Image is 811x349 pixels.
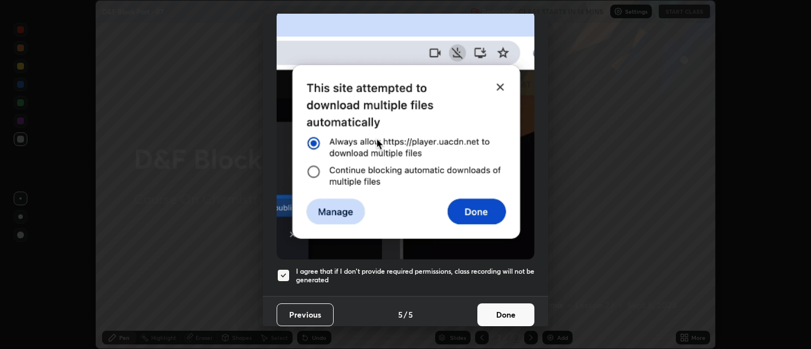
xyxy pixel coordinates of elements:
img: downloads-permission-blocked.gif [277,10,534,259]
h4: 5 [398,309,403,320]
h4: 5 [408,309,413,320]
button: Previous [277,303,334,326]
button: Done [477,303,534,326]
h4: / [404,309,407,320]
h5: I agree that if I don't provide required permissions, class recording will not be generated [296,267,534,285]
